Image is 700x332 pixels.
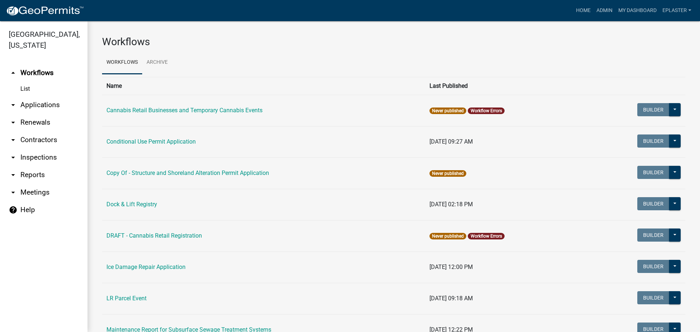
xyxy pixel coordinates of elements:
button: Builder [637,134,669,148]
a: Ice Damage Repair Application [106,263,186,270]
a: Copy Of - Structure and Shoreland Alteration Permit Application [106,169,269,176]
a: Conditional Use Permit Application [106,138,196,145]
a: Workflow Errors [471,234,502,239]
span: [DATE] 09:27 AM [429,138,473,145]
a: My Dashboard [615,4,660,17]
a: Admin [594,4,615,17]
i: arrow_drop_down [9,153,17,162]
i: arrow_drop_down [9,101,17,109]
button: Builder [637,229,669,242]
button: Builder [637,103,669,116]
a: Dock & Lift Registry [106,201,157,208]
h3: Workflows [102,36,685,48]
a: eplaster [660,4,694,17]
a: Workflow Errors [471,108,502,113]
i: help [9,206,17,214]
i: arrow_drop_up [9,69,17,77]
i: arrow_drop_down [9,136,17,144]
span: Never published [429,170,466,177]
i: arrow_drop_down [9,171,17,179]
a: Archive [142,51,172,74]
span: Never published [429,108,466,114]
button: Builder [637,197,669,210]
span: Never published [429,233,466,239]
a: LR Parcel Event [106,295,147,302]
button: Builder [637,260,669,273]
th: Name [102,77,425,95]
th: Last Published [425,77,589,95]
i: arrow_drop_down [9,188,17,197]
a: Cannabis Retail Businesses and Temporary Cannabis Events [106,107,262,114]
span: [DATE] 12:00 PM [429,263,473,270]
a: DRAFT - Cannabis Retail Registration [106,232,202,239]
i: arrow_drop_down [9,118,17,127]
span: [DATE] 02:18 PM [429,201,473,208]
button: Builder [637,291,669,304]
a: Workflows [102,51,142,74]
a: Home [573,4,594,17]
button: Builder [637,166,669,179]
span: [DATE] 09:18 AM [429,295,473,302]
